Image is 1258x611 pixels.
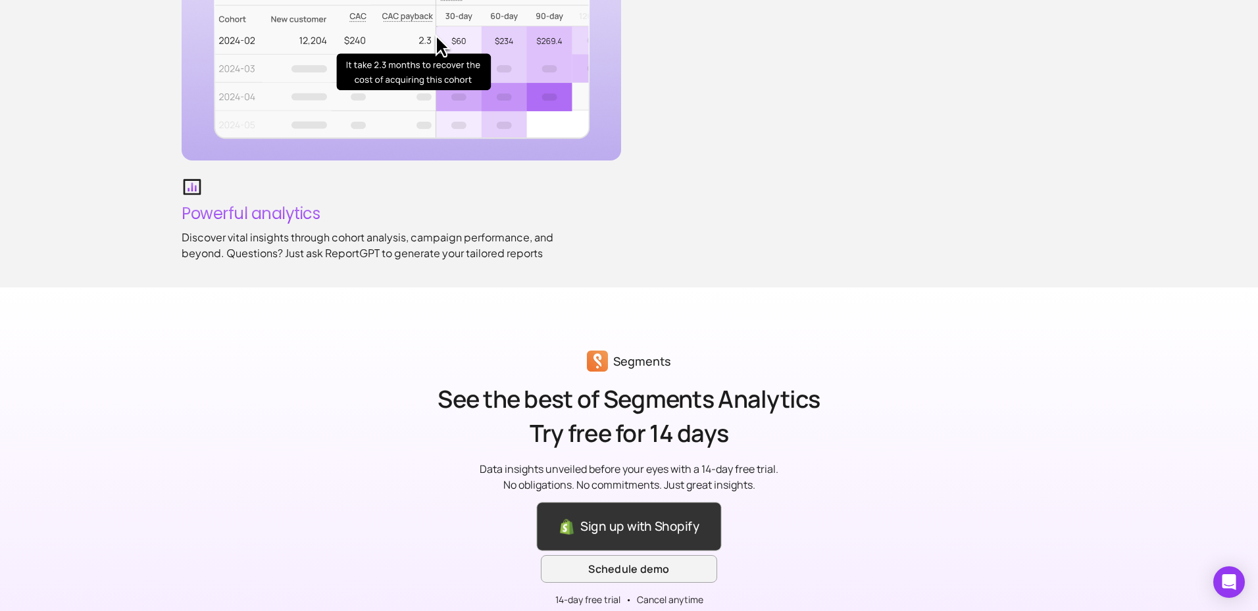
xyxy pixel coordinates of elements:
[432,416,826,451] p: Try free for 14 days
[432,382,826,416] p: See the best of Segments Analytics
[182,203,577,224] p: Powerful analytics
[536,502,721,551] a: Sign up with Shopify
[541,555,717,583] a: Schedule demo
[182,230,577,261] p: Discover vital insights through cohort analysis, campaign performance, and beyond. Questions? Jus...
[559,518,575,536] img: Shopify logo
[626,593,632,606] span: •
[432,477,826,493] p: No obligations. No commitments. Just great insights.
[432,461,826,477] p: Data insights unveiled before your eyes with a 14-day free trial.
[555,593,620,606] p: 14-day free trial
[637,593,703,606] p: Cancel anytime
[1213,566,1245,598] div: Open Intercom Messenger
[613,352,671,370] p: Segments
